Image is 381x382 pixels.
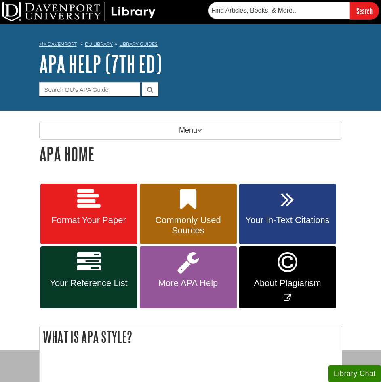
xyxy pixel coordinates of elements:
[140,246,237,308] a: More APA Help
[39,41,77,48] a: My Davenport
[245,215,330,225] span: Your In-Text Citations
[245,278,330,289] span: About Plagiarism
[119,41,158,47] a: Library Guides
[208,2,379,19] form: Searches DU Library's articles, books, and more
[39,121,342,140] p: Menu
[146,278,231,289] span: More APA Help
[39,82,140,96] input: Search DU's APA Guide
[39,39,342,52] nav: breadcrumb
[40,326,342,348] h2: What is APA Style?
[39,51,162,76] a: APA Help (7th Ed)
[328,365,381,382] button: Library Chat
[40,246,137,308] a: Your Reference List
[46,215,131,225] span: Format Your Paper
[85,41,113,47] a: DU Library
[2,2,156,21] img: DU Library
[350,2,379,19] input: Search
[39,144,342,164] h1: APA Home
[239,184,336,244] a: Your In-Text Citations
[46,278,131,289] span: Your Reference List
[140,184,237,244] a: Commonly Used Sources
[146,215,231,236] span: Commonly Used Sources
[40,184,137,244] a: Format Your Paper
[239,246,336,308] a: Link opens in new window
[208,2,350,19] input: Find Articles, Books, & More...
